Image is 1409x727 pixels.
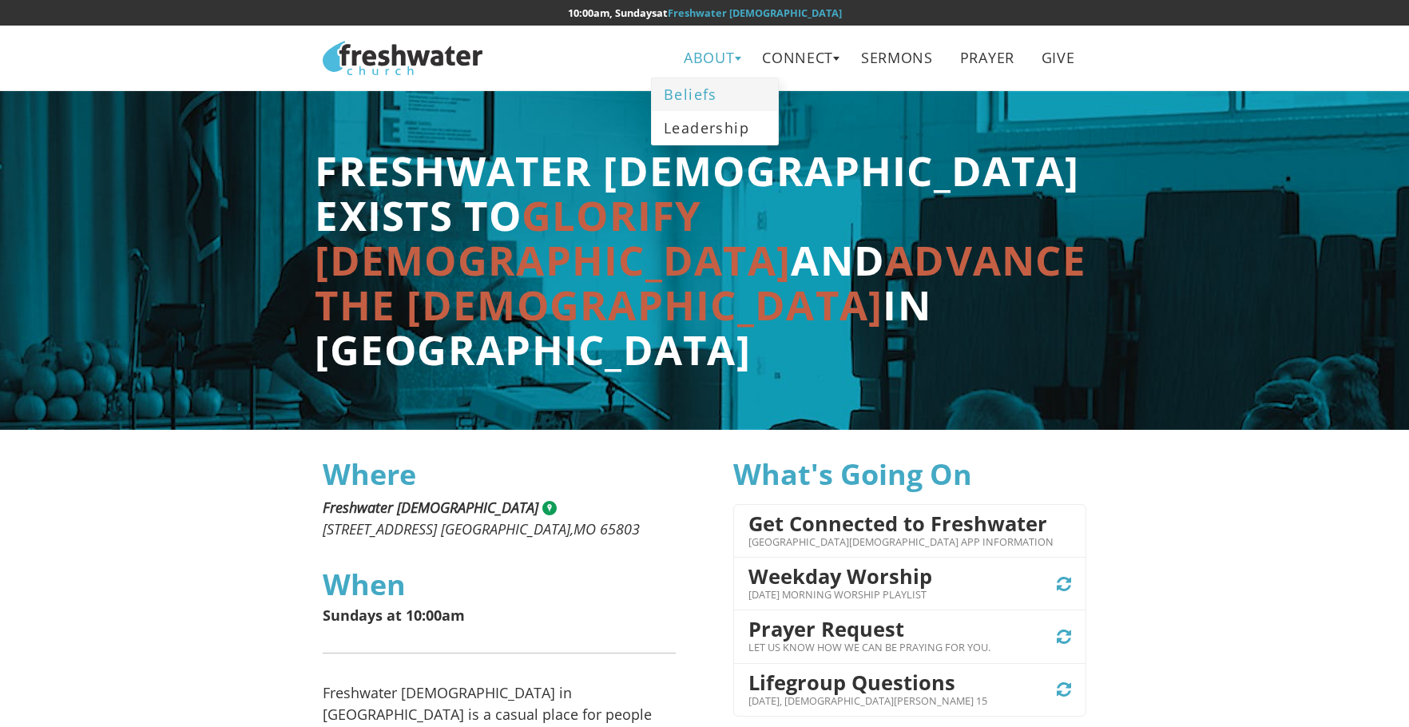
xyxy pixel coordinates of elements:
[323,497,676,540] address: ,
[849,40,944,76] a: Sermons
[652,78,778,111] a: Beliefs
[568,6,657,20] time: 10:00am, Sundays
[652,111,778,144] a: Leadership
[1030,40,1086,76] a: Give
[315,188,791,288] span: glorify [DEMOGRAPHIC_DATA]
[600,519,640,538] span: 65803
[673,40,747,76] a: About
[574,519,596,538] span: MO
[748,671,987,693] h4: Lifegroup Questions
[668,6,842,20] a: Freshwater [DEMOGRAPHIC_DATA]
[748,563,1071,605] a: Weekday Worship [DATE] Morning Worship Playlist
[748,587,932,602] p: [DATE] Morning Worship Playlist
[323,498,538,517] span: Freshwater [DEMOGRAPHIC_DATA]
[751,40,846,76] a: Connect
[315,149,1086,372] h2: Freshwater [DEMOGRAPHIC_DATA] exists to and in [GEOGRAPHIC_DATA]
[748,512,1054,534] h4: Get Connected to Freshwater
[748,565,932,587] h4: Weekday Worship
[323,459,676,491] h3: Where
[748,534,1054,550] p: [GEOGRAPHIC_DATA][DEMOGRAPHIC_DATA] App Information
[748,616,1071,657] a: Prayer Request Let us know how we can be praying for you.
[323,569,676,601] h3: When
[315,232,1086,332] span: advance the [DEMOGRAPHIC_DATA]
[748,640,990,655] p: Let us know how we can be praying for you.
[748,669,1071,710] a: Lifegroup Questions [DATE], [DEMOGRAPHIC_DATA][PERSON_NAME] 15
[323,608,676,624] p: Sundays at 10:00am
[323,41,482,75] img: Freshwater Church
[748,618,990,640] h4: Prayer Request
[323,7,1086,18] h6: at
[441,519,570,538] span: [GEOGRAPHIC_DATA]
[948,40,1026,76] a: Prayer
[748,510,1071,552] a: Get Connected to Freshwater [GEOGRAPHIC_DATA][DEMOGRAPHIC_DATA] App Information
[748,693,987,709] p: [DATE], [DEMOGRAPHIC_DATA][PERSON_NAME] 15
[733,459,1086,491] h3: What's Going On
[323,519,437,538] span: [STREET_ADDRESS]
